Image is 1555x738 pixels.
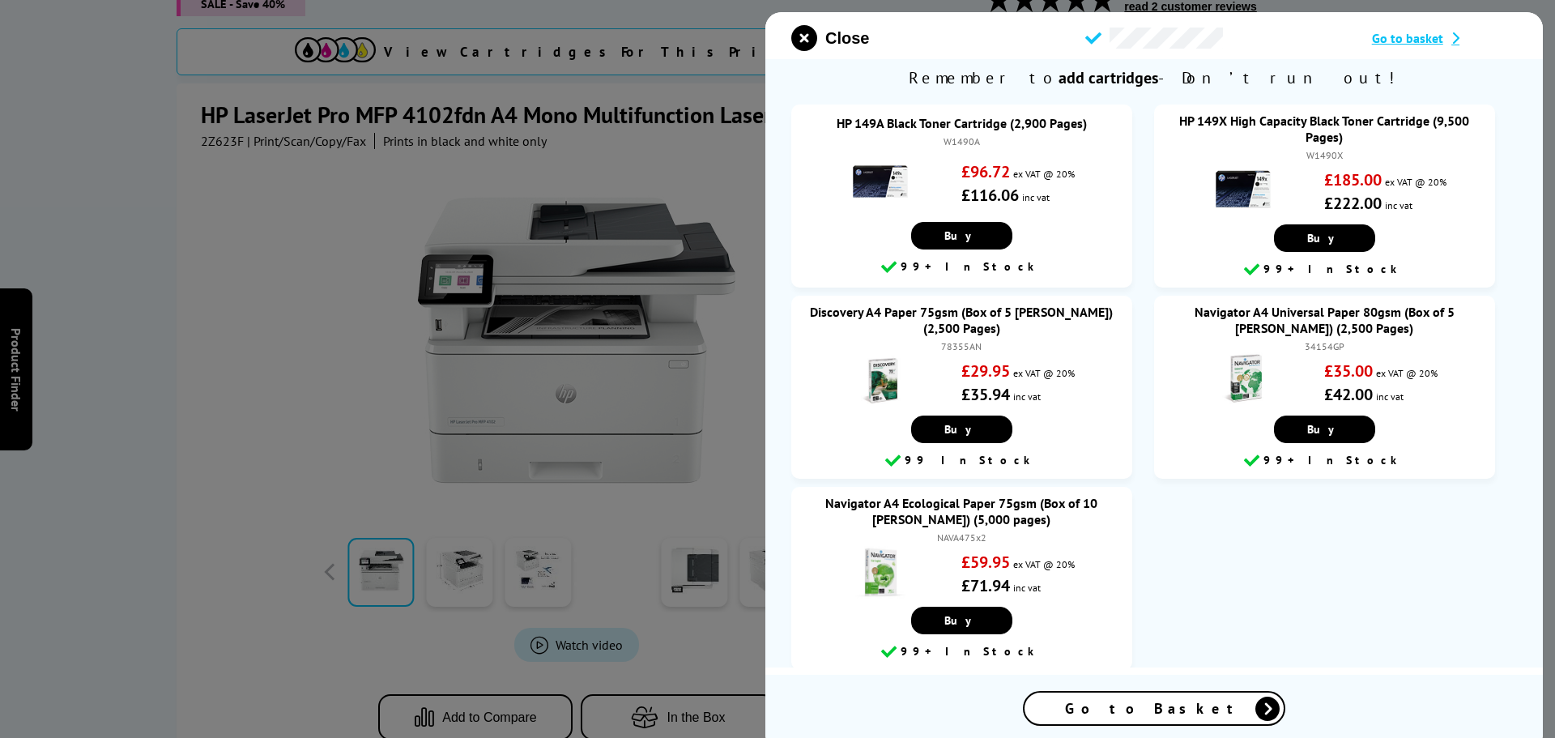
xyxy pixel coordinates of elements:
a: HP 149A Black Toner Cartridge (2,900 Pages) [837,115,1087,131]
div: 99+ In Stock [799,258,1124,277]
img: HP 149A Black Toner Cartridge (2,900 Pages) [852,153,909,210]
span: Remember to - Don’t run out! [765,59,1543,96]
a: Go to basket [1372,30,1517,46]
div: W1490A [807,135,1116,147]
strong: £116.06 [962,185,1020,206]
div: 99+ In Stock [799,642,1124,662]
span: Buy [944,613,979,628]
strong: £59.95 [962,552,1011,573]
a: Go to Basket [1023,691,1285,726]
span: Buy [1307,422,1342,437]
span: ex VAT @ 20% [1377,367,1438,379]
a: Navigator A4 Ecological Paper 75gsm (Box of 10 [PERSON_NAME]) (5,000 pages) [826,495,1098,527]
strong: £29.95 [962,360,1011,382]
strong: £222.00 [1325,193,1382,214]
span: Go to basket [1372,30,1443,46]
span: inc vat [1377,390,1404,403]
div: 78355AN [807,340,1116,352]
span: ex VAT @ 20% [1386,176,1447,188]
img: Discovery A4 Paper 75gsm (Box of 5 Reams) (2,500 Pages) [852,352,909,409]
span: Go to Basket [1065,699,1243,718]
a: HP 149X High Capacity Black Toner Cartridge (9,500 Pages) [1180,113,1470,145]
img: Navigator A4 Ecological Paper 75gsm (Box of 10 Reams) (5,000 pages) [852,544,909,600]
span: Buy [1307,231,1342,245]
span: inc vat [1014,582,1042,594]
div: 99+ In Stock [1162,451,1487,471]
span: inc vat [1386,199,1413,211]
a: Discovery A4 Paper 75gsm (Box of 5 [PERSON_NAME]) (2,500 Pages) [811,304,1114,336]
strong: £35.94 [962,384,1011,405]
div: W1490X [1170,149,1479,161]
a: Navigator A4 Universal Paper 80gsm (Box of 5 [PERSON_NAME]) (2,500 Pages) [1195,304,1455,336]
strong: £96.72 [962,161,1011,182]
img: HP 149X High Capacity Black Toner Cartridge (9,500 Pages) [1215,161,1272,218]
img: Navigator A4 Universal Paper 80gsm (Box of 5 Reams) (2,500 Pages) [1215,352,1272,409]
strong: £35.00 [1325,360,1374,382]
div: NAVA475x2 [807,531,1116,544]
strong: £71.94 [962,575,1011,596]
span: Buy [944,228,979,243]
strong: £42.00 [1325,384,1374,405]
strong: £185.00 [1325,169,1382,190]
b: add cartridges [1059,67,1158,88]
div: 99+ In Stock [1162,260,1487,279]
div: 99 In Stock [799,451,1124,471]
span: Close [825,29,869,48]
span: ex VAT @ 20% [1014,168,1076,180]
button: close modal [791,25,869,51]
span: Buy [944,422,979,437]
div: 34154GP [1170,340,1479,352]
span: inc vat [1023,191,1050,203]
span: ex VAT @ 20% [1014,558,1076,570]
span: ex VAT @ 20% [1014,367,1076,379]
span: inc vat [1014,390,1042,403]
